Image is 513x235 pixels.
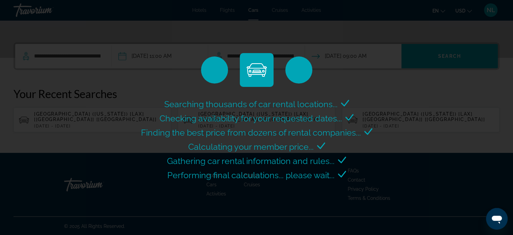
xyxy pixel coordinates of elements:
[188,142,314,152] span: Calculating your member price...
[486,208,508,230] iframe: Bouton de lancement de la fenêtre de messagerie
[167,170,335,180] span: Performing final calculations... please wait...
[141,127,361,138] span: Finding the best price from dozens of rental companies...
[160,113,342,123] span: Checking availability for your requested dates...
[167,156,335,166] span: Gathering car rental information and rules...
[164,99,338,109] span: Searching thousands of car rental locations...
